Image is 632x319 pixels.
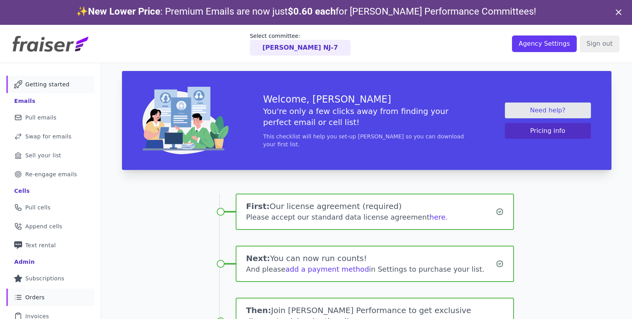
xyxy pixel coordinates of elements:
a: Select committee: [PERSON_NAME] NJ-7 [250,32,351,56]
input: Agency Settings [512,35,577,52]
div: Cells [14,187,30,195]
h1: Our license agreement (required) [246,201,496,212]
p: Select committee: [250,32,351,40]
span: Then: [246,306,271,315]
div: Please accept our standard data license agreement [246,212,496,223]
a: Text rental [6,237,94,254]
span: Swap for emails [25,132,71,140]
h1: You can now run counts! [246,253,496,264]
span: Pull cells [25,203,51,211]
a: Need help? [505,103,591,118]
p: [PERSON_NAME] NJ-7 [263,43,338,52]
span: Sell your list [25,151,61,159]
span: First: [246,201,270,211]
a: Pull emails [6,109,94,126]
a: Re-engage emails [6,166,94,183]
div: And please in Settings to purchase your list. [246,264,496,275]
span: Orders [25,293,45,301]
h3: Welcome, [PERSON_NAME] [263,93,470,106]
a: Getting started [6,76,94,93]
span: Text rental [25,241,56,249]
span: Re-engage emails [25,170,77,178]
a: Sell your list [6,147,94,164]
span: Subscriptions [25,274,64,282]
a: Swap for emails [6,128,94,145]
button: Pricing info [505,123,591,139]
a: Append cells [6,218,94,235]
img: Fraiser Logo [13,36,88,52]
a: Pull cells [6,199,94,216]
span: Getting started [25,80,69,88]
input: Sign out [580,35,619,52]
span: Pull emails [25,114,56,121]
a: Subscriptions [6,270,94,287]
p: This checklist will help you set-up [PERSON_NAME] so you can download your first list. [263,132,470,148]
div: Admin [14,258,35,266]
a: Orders [6,289,94,306]
img: img [143,87,229,154]
h5: You're only a few clicks away from finding your perfect email or cell list! [263,106,470,128]
span: Append cells [25,222,62,230]
span: Next: [246,254,270,263]
div: Emails [14,97,36,105]
a: add a payment method [285,265,369,273]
